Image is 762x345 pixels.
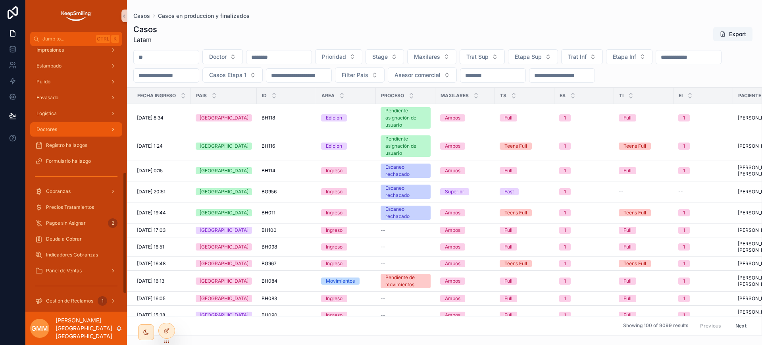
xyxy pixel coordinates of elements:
[385,107,426,129] div: Pendiente asignación de usuario
[394,71,441,79] span: Asesor comercial
[137,93,176,99] span: Fecha ingreso
[137,143,186,149] a: [DATE] 1:24
[262,189,277,195] span: BG956
[500,167,550,174] a: Full
[619,143,669,150] a: Teens Full
[623,167,631,174] div: Full
[500,295,550,302] a: Full
[381,107,431,129] a: Pendiente asignación de usuario
[504,143,527,150] div: Teens Full
[559,227,609,234] a: 1
[407,49,456,64] button: Select Button
[385,135,426,157] div: Pendiente asignación de usuario
[678,243,728,251] a: 1
[504,188,514,195] div: Fast
[262,227,312,233] a: BH100
[137,168,186,174] a: [DATE] 0:15
[500,209,550,216] a: Teens Full
[619,260,669,267] a: Teens Full
[500,227,550,234] a: Full
[137,168,163,174] span: [DATE] 0:15
[30,232,122,246] a: Deuda a Cobrar
[440,188,490,195] a: Superior
[623,278,631,285] div: Full
[321,260,371,267] a: Ingreso
[385,206,426,220] div: Escaneo rechazado
[683,260,685,267] div: 1
[137,295,186,302] a: [DATE] 16:05
[385,185,426,199] div: Escaneo rechazado
[262,295,312,302] a: BH083
[730,320,752,332] button: Next
[623,114,631,121] div: Full
[504,312,512,319] div: Full
[202,49,243,64] button: Select Button
[606,49,652,64] button: Select Button
[37,126,57,133] span: Doctores
[623,209,646,216] div: Teens Full
[381,295,431,302] a: --
[678,260,728,267] a: 1
[30,184,122,199] a: Cobranzas
[440,209,490,216] a: Ambos
[262,189,312,195] a: BG956
[322,53,346,61] span: Prioridad
[137,312,165,318] span: [DATE] 15:38
[200,227,248,234] div: [GEOGRAPHIC_DATA]
[445,227,460,234] div: Ambos
[564,295,566,302] div: 1
[440,278,490,285] a: Ambos
[262,168,275,174] span: BH114
[678,227,728,234] a: 1
[559,114,609,121] a: 1
[137,244,164,250] span: [DATE] 16:51
[326,243,343,251] div: Ingreso
[366,49,404,64] button: Select Button
[262,115,275,121] span: BH118
[321,209,371,216] a: Ingreso
[137,210,166,216] span: [DATE] 19:44
[678,167,728,174] a: 1
[440,243,490,251] a: Ambos
[137,312,186,318] a: [DATE] 15:38
[683,209,685,216] div: 1
[46,158,91,164] span: Formulario hallazgo
[196,143,252,150] a: [GEOGRAPHIC_DATA]
[559,260,609,267] a: 1
[623,260,646,267] div: Teens Full
[137,260,165,267] span: [DATE] 16:48
[619,209,669,216] a: Teens Full
[30,200,122,214] a: Precios Tratamientos
[326,143,342,150] div: Edicion
[321,243,371,251] a: Ingreso
[500,143,550,150] a: Teens Full
[515,53,542,61] span: Etapa Sup
[683,227,685,234] div: 1
[112,36,118,42] span: K
[619,312,669,319] a: Full
[98,296,107,306] div: 1
[500,260,550,267] a: Teens Full
[440,143,490,150] a: Ambos
[326,227,343,234] div: Ingreso
[619,114,669,121] a: Full
[559,167,609,174] a: 1
[46,298,93,304] span: Gestión de Reclamos
[30,122,122,137] a: Doctores
[445,243,460,251] div: Ambos
[196,167,252,174] a: [GEOGRAPHIC_DATA]
[683,278,685,285] div: 1
[262,244,277,250] span: BH098
[262,227,277,233] span: BH100
[196,260,252,267] a: [GEOGRAPHIC_DATA]
[619,295,669,302] a: Full
[564,188,566,195] div: 1
[619,189,669,195] a: --
[564,143,566,150] div: 1
[564,114,566,121] div: 1
[381,206,431,220] a: Escaneo rechazado
[200,295,248,302] div: [GEOGRAPHIC_DATA]
[619,167,669,174] a: Full
[564,243,566,251] div: 1
[500,278,550,285] a: Full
